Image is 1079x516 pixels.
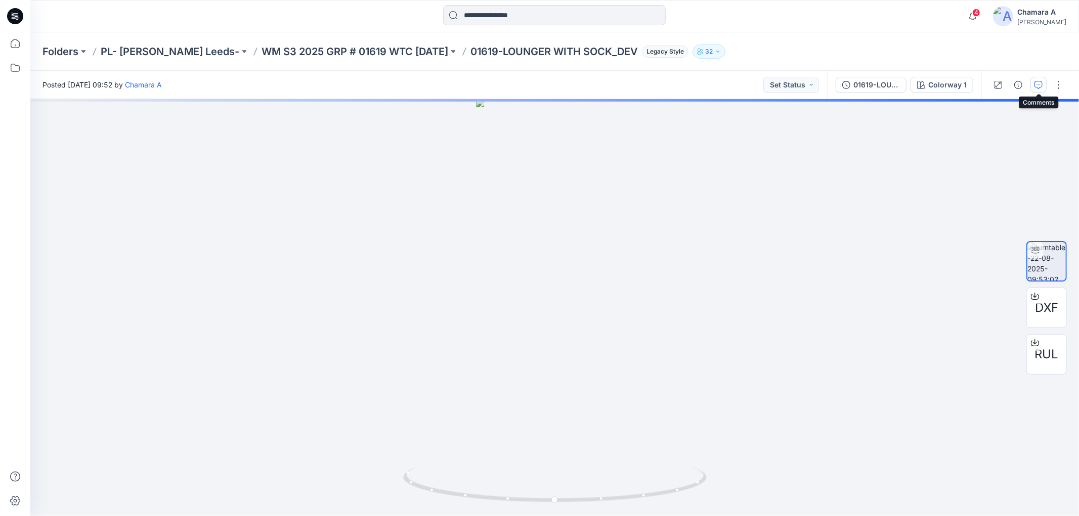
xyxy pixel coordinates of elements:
div: Colorway 1 [928,79,967,90]
p: 32 [705,46,713,57]
div: Chamara A [1017,6,1066,18]
button: Colorway 1 [911,77,973,93]
a: Chamara A [125,80,161,89]
a: Folders [42,44,78,59]
span: 4 [972,9,980,17]
button: 32 [693,44,725,59]
button: Details [1010,77,1026,93]
span: Legacy Style [642,45,688,58]
span: Posted [DATE] 09:52 by [42,79,161,90]
button: Legacy Style [638,44,688,59]
span: RUL [1035,345,1059,363]
a: WM S3 2025 GRP # 01619 WTC [DATE] [262,44,448,59]
img: turntable-22-08-2025-09:53:02 [1027,242,1066,280]
button: 01619-LOUNGER WITH SOCK_DEV [836,77,907,93]
a: PL- [PERSON_NAME] Leeds- [101,44,239,59]
p: 01619-LOUNGER WITH SOCK_DEV [470,44,638,59]
span: DXF [1035,299,1058,317]
div: 01619-LOUNGER WITH SOCK_DEV [853,79,900,90]
img: avatar [993,6,1013,26]
div: [PERSON_NAME] [1017,18,1066,26]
